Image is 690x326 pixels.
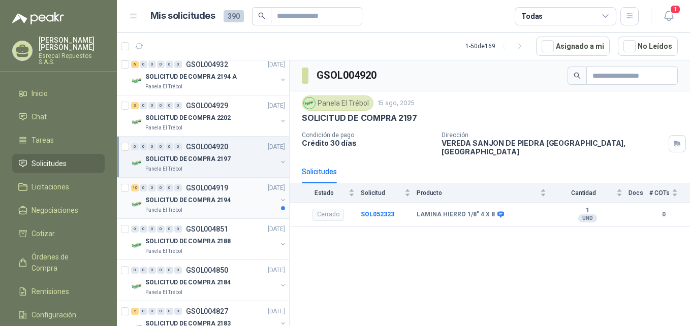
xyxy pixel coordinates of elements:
[131,184,139,191] div: 10
[290,183,361,202] th: Estado
[12,84,105,103] a: Inicio
[145,278,231,287] p: SOLICITUD DE COMPRA 2184
[32,309,76,320] span: Configuración
[131,100,287,132] a: 3 0 0 0 0 0 GSOL004929[DATE] Company LogoSOLICITUD DE COMPRA 2202Panela El Trébol
[145,113,231,123] p: SOLICITUD DE COMPRA 2202
[131,225,139,233] div: 0
[131,223,287,255] a: 0 0 0 0 0 0 GSOL004851[DATE] Company LogoSOLICITUD DE COMPRA 2188Panela El Trébol
[268,266,285,275] p: [DATE]
[166,308,173,315] div: 0
[660,7,678,25] button: 1
[32,181,69,192] span: Licitaciones
[145,83,182,91] p: Panela El Trébol
[32,251,95,274] span: Órdenes de Compra
[174,308,182,315] div: 0
[131,102,139,109] div: 3
[12,247,105,278] a: Órdenes de Compra
[131,58,287,91] a: 6 0 0 0 0 0 GSOL004932[DATE] Company LogoSOLICITUD DE COMPRA 2194 APanela El Trébol
[12,201,105,220] a: Negociaciones
[186,308,228,315] p: GSOL004827
[442,132,665,139] p: Dirección
[131,267,139,274] div: 0
[174,61,182,68] div: 0
[186,225,228,233] p: GSOL004851
[312,209,344,221] div: Cerrado
[32,88,48,99] span: Inicio
[145,288,182,297] p: Panela El Trébol
[157,143,165,150] div: 0
[442,139,665,156] p: VEREDA SANJON DE PIEDRA [GEOGRAPHIC_DATA] , [GEOGRAPHIC_DATA]
[39,37,105,51] p: [PERSON_NAME] [PERSON_NAME]
[12,305,105,324] a: Configuración
[148,143,156,150] div: 0
[131,239,143,251] img: Company Logo
[145,165,182,173] p: Panela El Trébol
[465,38,528,54] div: 1 - 50 de 169
[131,308,139,315] div: 2
[166,143,173,150] div: 0
[670,5,681,14] span: 1
[174,184,182,191] div: 0
[157,308,165,315] div: 0
[140,61,147,68] div: 0
[417,189,538,197] span: Producto
[131,198,143,210] img: Company Logo
[12,224,105,243] a: Cotizar
[361,211,394,218] a: SOL052323
[140,267,147,274] div: 0
[302,132,433,139] p: Condición de pago
[649,183,690,202] th: # COTs
[140,308,147,315] div: 0
[166,102,173,109] div: 0
[378,99,415,108] p: 15 ago, 2025
[32,228,55,239] span: Cotizar
[145,195,231,205] p: SOLICITUD DE COMPRA 2194
[140,184,147,191] div: 0
[32,135,54,146] span: Tareas
[157,267,165,274] div: 0
[150,9,215,23] h1: Mis solicitudes
[140,143,147,150] div: 0
[131,157,143,169] img: Company Logo
[148,102,156,109] div: 0
[574,72,581,79] span: search
[12,131,105,150] a: Tareas
[224,10,244,22] span: 390
[131,116,143,128] img: Company Logo
[417,183,552,202] th: Producto
[552,189,614,197] span: Cantidad
[148,308,156,315] div: 0
[166,184,173,191] div: 0
[302,166,337,177] div: Solicitudes
[145,247,182,255] p: Panela El Trébol
[131,182,287,214] a: 10 0 0 0 0 0 GSOL004919[DATE] Company LogoSOLICITUD DE COMPRA 2194Panela El Trébol
[174,267,182,274] div: 0
[32,205,78,216] span: Negociaciones
[417,211,495,219] b: LAMINA HIERRO 1/8" 4 X 8
[131,141,287,173] a: 0 0 0 0 0 0 GSOL004920[DATE] Company LogoSOLICITUD DE COMPRA 2197Panela El Trébol
[148,225,156,233] div: 0
[268,307,285,316] p: [DATE]
[12,107,105,126] a: Chat
[302,95,373,111] div: Panela El Trébol
[302,189,347,197] span: Estado
[148,267,156,274] div: 0
[166,267,173,274] div: 0
[552,183,629,202] th: Cantidad
[32,286,69,297] span: Remisiones
[166,225,173,233] div: 0
[302,113,417,123] p: SOLICITUD DE COMPRA 2197
[39,53,105,65] p: Esrecal Repuestos S.A.S.
[140,225,147,233] div: 0
[32,158,67,169] span: Solicitudes
[317,68,378,83] h3: GSOL004920
[302,139,433,147] p: Crédito 30 días
[268,183,285,193] p: [DATE]
[145,237,231,246] p: SOLICITUD DE COMPRA 2188
[521,11,543,22] div: Todas
[629,183,649,202] th: Docs
[12,12,64,24] img: Logo peakr
[186,143,228,150] p: GSOL004920
[268,60,285,70] p: [DATE]
[12,154,105,173] a: Solicitudes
